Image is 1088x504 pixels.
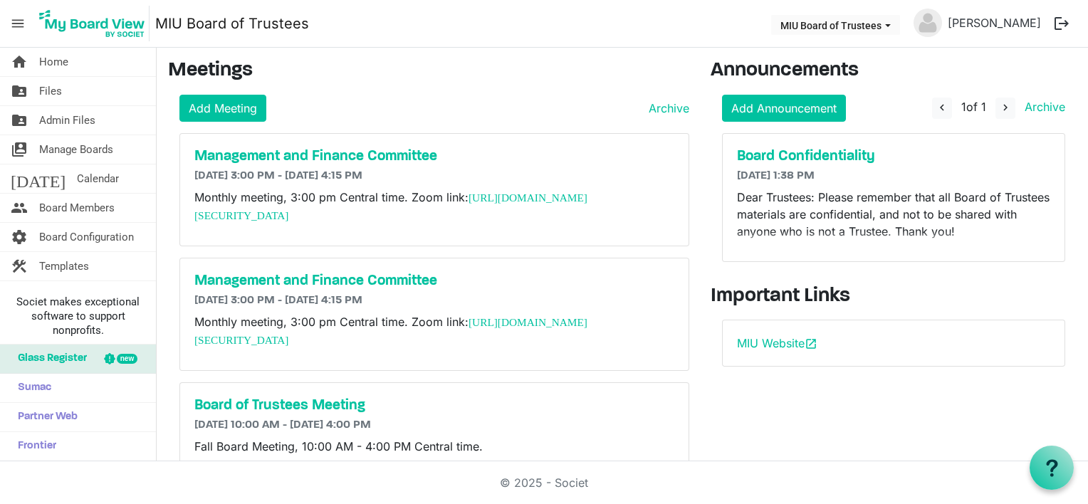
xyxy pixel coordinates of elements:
span: Home [39,48,68,76]
button: navigate_before [932,98,952,119]
a: Archive [643,100,689,117]
span: folder_shared [11,106,28,135]
span: open_in_new [805,337,817,350]
div: new [117,354,137,364]
h6: [DATE] 10:00 AM - [DATE] 4:00 PM [194,419,674,432]
h6: [DATE] 3:00 PM - [DATE] 4:15 PM [194,169,674,183]
p: Fall Board Meeting, 10:00 AM - 4:00 PM Central time. [194,438,674,455]
span: people [11,194,28,222]
span: Glass Register [11,345,87,373]
a: [URL][DOMAIN_NAME][SECURITY_DATA] [194,191,587,221]
a: Management and Finance Committee [194,148,674,165]
span: of 1 [961,100,986,114]
h3: Meetings [168,59,689,83]
img: no-profile-picture.svg [914,9,942,37]
a: MIU Websiteopen_in_new [737,336,817,350]
button: MIU Board of Trustees dropdownbutton [771,15,900,35]
p: Dear Trustees: Please remember that all Board of Trustees materials are confidential, and not to ... [737,189,1050,240]
a: My Board View Logo [35,6,155,41]
a: Add Announcement [722,95,846,122]
span: 1 [961,100,966,114]
a: Management and Finance Committee [194,273,674,290]
a: Board of Trustees Meeting [194,397,674,414]
h3: Important Links [711,285,1077,309]
span: Board Configuration [39,223,134,251]
h6: [DATE] 3:00 PM - [DATE] 4:15 PM [194,294,674,308]
span: Files [39,77,62,105]
span: Societ makes exceptional software to support nonprofits. [6,295,150,337]
a: © 2025 - Societ [500,476,588,490]
span: [DATE] 1:38 PM [737,170,815,182]
span: navigate_next [999,101,1012,114]
a: [URL][DOMAIN_NAME][SECURITY_DATA] [194,316,587,346]
button: logout [1047,9,1077,38]
span: Templates [39,252,89,280]
span: folder_shared [11,77,28,105]
button: navigate_next [995,98,1015,119]
span: Calendar [77,164,119,193]
span: Sumac [11,374,51,402]
p: Monthly meeting, 3:00 pm Central time. Zoom link: [194,189,674,224]
a: [PERSON_NAME] [942,9,1047,37]
span: construction [11,252,28,280]
h3: Announcements [711,59,1077,83]
span: [DATE] [11,164,66,193]
span: home [11,48,28,76]
span: Admin Files [39,106,95,135]
span: menu [4,10,31,37]
span: settings [11,223,28,251]
span: switch_account [11,135,28,164]
span: navigate_before [936,101,948,114]
a: MIU Board of Trustees [155,9,309,38]
span: Manage Boards [39,135,113,164]
img: My Board View Logo [35,6,150,41]
a: Add Meeting [179,95,266,122]
a: Board Confidentiality [737,148,1050,165]
span: Frontier [11,432,56,461]
p: Monthly meeting, 3:00 pm Central time. Zoom link: [194,313,674,349]
a: Archive [1019,100,1065,114]
span: Board Members [39,194,115,222]
span: Partner Web [11,403,78,431]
